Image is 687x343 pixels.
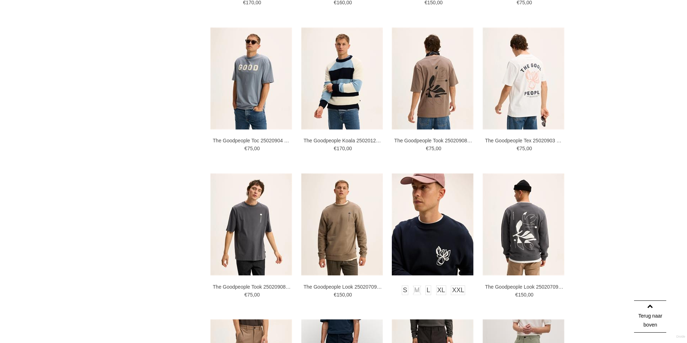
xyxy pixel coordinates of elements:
img: The Goodpeople Look 25020709 Truien [483,173,564,275]
span: € [517,146,520,151]
span: € [244,146,247,151]
span: 00 [346,146,352,151]
span: € [244,292,247,298]
img: The Goodpeople Tex 25020903 T-shirts [483,28,564,129]
span: , [253,146,254,151]
span: 00 [346,292,352,298]
a: XL [436,285,446,295]
span: € [334,146,337,151]
a: S [402,285,408,295]
span: , [526,292,528,298]
a: The Goodpeople Look 25020709 Truien [485,284,564,290]
a: Terug naar boven [634,300,666,333]
span: 00 [254,146,260,151]
span: € [515,292,518,298]
span: 00 [528,292,533,298]
span: 75 [429,146,434,151]
img: The Goodpeople Took 25020908 T-shirts [210,173,292,275]
span: , [434,146,436,151]
img: The Goodpeople Took 25020908 T-shirts [392,28,473,129]
span: 150 [518,292,526,298]
a: The Goodpeople Took 25020908 T-shirts [213,284,292,290]
span: 00 [436,146,442,151]
span: 170 [337,146,345,151]
span: 00 [254,292,260,298]
a: The Goodpeople Look 25020709 Truien [303,284,382,290]
span: , [345,146,346,151]
span: 75 [247,146,253,151]
a: The Goodpeople Toc 25020904 T-shirts [213,137,292,144]
span: € [334,292,337,298]
span: 75 [247,292,253,298]
a: The Goodpeople Tex 25020903 T-shirts [485,137,564,144]
span: , [525,146,526,151]
span: , [253,292,254,298]
img: The Goodpeople Look 25020709 Truien [301,173,383,275]
span: 00 [526,146,532,151]
a: Divide [676,332,685,341]
a: L [425,285,431,295]
img: The Goodpeople Koala 25020124 Truien [301,28,383,129]
span: , [345,292,346,298]
img: The Goodpeople Toc 25020904 T-shirts [210,28,292,129]
a: The Goodpeople Koala 25020124 Truien [303,137,382,144]
a: The Goodpeople Took 25020908 T-shirts [394,137,473,144]
img: The Goodpeople Lito 25020703 Truien [392,173,473,275]
span: 150 [337,292,345,298]
span: 75 [520,146,525,151]
span: € [426,146,429,151]
a: XXL [451,285,465,295]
